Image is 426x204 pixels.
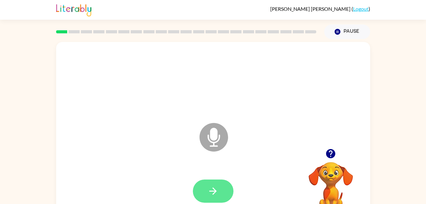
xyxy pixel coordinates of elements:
span: [PERSON_NAME] [PERSON_NAME] [270,6,351,12]
img: Literably [56,3,91,17]
button: Pause [324,24,370,39]
div: ( ) [270,6,370,12]
a: Logout [353,6,369,12]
